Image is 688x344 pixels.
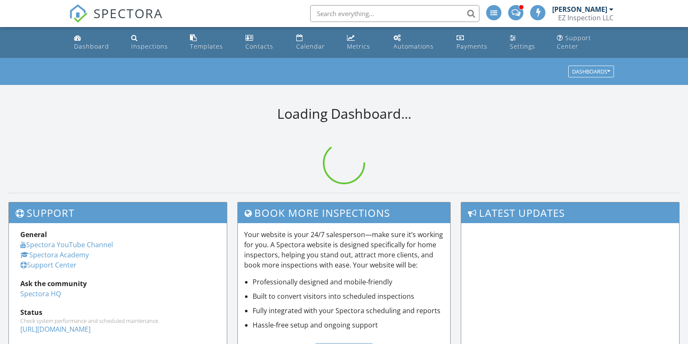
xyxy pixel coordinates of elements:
[71,30,121,55] a: Dashboard
[20,317,215,324] div: Check system performance and scheduled maintenance.
[94,4,163,22] span: SPECTORA
[506,30,547,55] a: Settings
[253,291,444,301] li: Built to convert visitors into scheduled inspections
[20,230,47,239] strong: General
[20,278,215,289] div: Ask the community
[296,42,325,50] div: Calendar
[457,42,487,50] div: Payments
[20,250,89,259] a: Spectora Academy
[20,240,113,249] a: Spectora YouTube Channel
[242,30,286,55] a: Contacts
[347,42,370,50] div: Metrics
[131,42,168,50] div: Inspections
[293,30,337,55] a: Calendar
[461,202,679,223] h3: Latest Updates
[310,5,479,22] input: Search everything...
[510,42,535,50] div: Settings
[245,42,273,50] div: Contacts
[190,42,223,50] div: Templates
[253,306,444,316] li: Fully integrated with your Spectora scheduling and reports
[568,66,614,78] button: Dashboards
[453,30,500,55] a: Payments
[557,34,591,50] div: Support Center
[20,307,215,317] div: Status
[572,69,610,75] div: Dashboards
[394,42,434,50] div: Automations
[69,4,88,23] img: The Best Home Inspection Software - Spectora
[552,5,607,14] div: [PERSON_NAME]
[20,289,61,298] a: Spectora HQ
[187,30,235,55] a: Templates
[20,325,91,334] a: [URL][DOMAIN_NAME]
[390,30,446,55] a: Automations (Advanced)
[344,30,383,55] a: Metrics
[253,320,444,330] li: Hassle-free setup and ongoing support
[253,277,444,287] li: Professionally designed and mobile-friendly
[238,202,451,223] h3: Book More Inspections
[553,30,617,55] a: Support Center
[9,202,227,223] h3: Support
[69,11,163,29] a: SPECTORA
[244,229,444,270] p: Your website is your 24/7 salesperson—make sure it’s working for you. A Spectora website is desig...
[558,14,614,22] div: EZ Inspection LLC
[20,260,77,270] a: Support Center
[128,30,180,55] a: Inspections
[74,42,109,50] div: Dashboard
